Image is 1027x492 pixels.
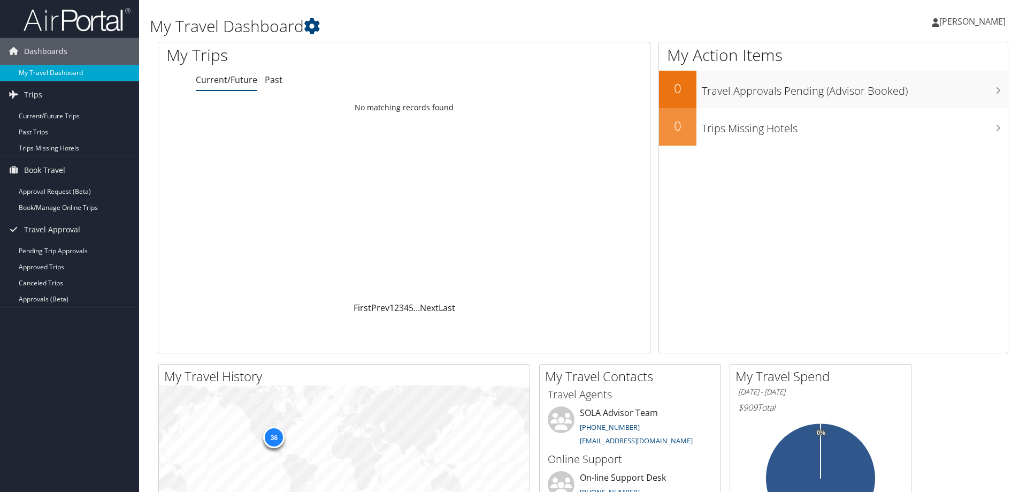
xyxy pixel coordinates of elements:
[196,74,257,86] a: Current/Future
[548,452,712,467] h3: Online Support
[735,367,911,385] h2: My Travel Spend
[24,216,80,243] span: Travel Approval
[659,44,1008,66] h1: My Action Items
[439,302,455,314] a: Last
[24,157,65,184] span: Book Travel
[354,302,371,314] a: First
[24,7,131,32] img: airportal-logo.png
[659,71,1008,108] a: 0Travel Approvals Pending (Advisor Booked)
[580,436,693,445] a: [EMAIL_ADDRESS][DOMAIN_NAME]
[399,302,404,314] a: 3
[164,367,530,385] h2: My Travel History
[24,81,42,108] span: Trips
[389,302,394,314] a: 1
[817,429,825,436] tspan: 0%
[413,302,420,314] span: …
[150,15,727,37] h1: My Travel Dashboard
[166,44,437,66] h1: My Trips
[545,367,721,385] h2: My Travel Contacts
[702,116,1008,136] h3: Trips Missing Hotels
[158,98,650,117] td: No matching records found
[394,302,399,314] a: 2
[738,402,757,413] span: $909
[371,302,389,314] a: Prev
[738,402,903,413] h6: Total
[263,427,285,448] div: 36
[265,74,282,86] a: Past
[409,302,413,314] a: 5
[542,406,718,450] li: SOLA Advisor Team
[548,387,712,402] h3: Travel Agents
[939,16,1006,27] span: [PERSON_NAME]
[580,422,640,432] a: [PHONE_NUMBER]
[738,387,903,397] h6: [DATE] - [DATE]
[702,78,1008,99] h3: Travel Approvals Pending (Advisor Booked)
[659,117,696,135] h2: 0
[404,302,409,314] a: 4
[659,79,696,97] h2: 0
[932,5,1016,37] a: [PERSON_NAME]
[420,302,439,314] a: Next
[659,108,1008,146] a: 0Trips Missing Hotels
[24,38,67,65] span: Dashboards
